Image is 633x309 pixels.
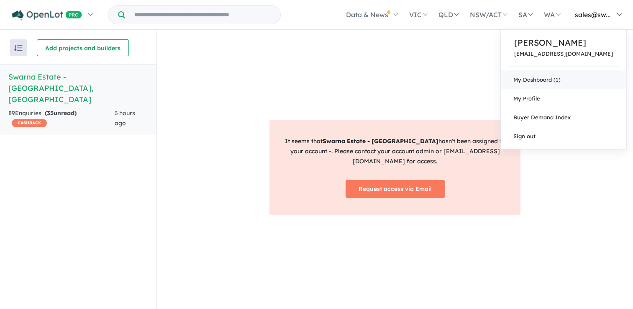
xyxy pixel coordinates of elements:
[12,119,47,127] span: CASHBACK
[127,6,279,24] input: Try estate name, suburb, builder or developer
[37,39,129,56] button: Add projects and builders
[323,137,438,145] strong: Swarna Estate - [GEOGRAPHIC_DATA]
[575,10,611,19] span: sales@sw...
[284,136,506,166] p: It seems that hasn't been assigned to your account - . Please contact your account admin or [EMAI...
[514,36,613,49] a: [PERSON_NAME]
[346,180,445,198] a: Request access via Email
[47,109,54,117] span: 35
[501,70,626,89] a: My Dashboard (1)
[45,109,77,117] strong: ( unread)
[8,71,148,105] h5: Swarna Estate - [GEOGRAPHIC_DATA] , [GEOGRAPHIC_DATA]
[115,109,135,127] span: 3 hours ago
[514,51,613,57] a: [EMAIL_ADDRESS][DOMAIN_NAME]
[501,108,626,127] a: Buyer Demand Index
[14,45,23,51] img: sort.svg
[501,89,626,108] a: My Profile
[12,10,82,21] img: Openlot PRO Logo White
[8,108,115,129] div: 89 Enquir ies
[501,127,626,146] a: Sign out
[513,95,540,102] span: My Profile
